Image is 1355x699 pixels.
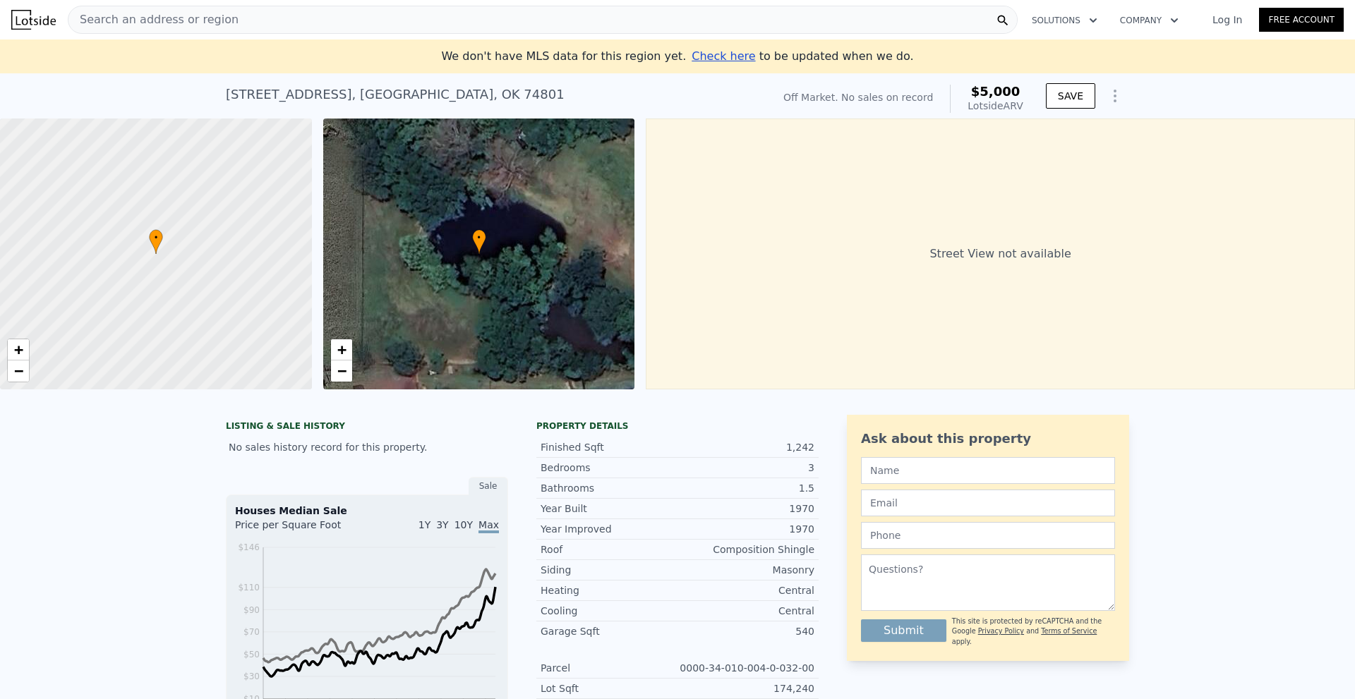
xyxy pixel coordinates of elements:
button: Solutions [1020,8,1109,33]
div: Street View not available [646,118,1355,389]
tspan: $110 [238,583,260,592]
div: Lotside ARV [968,99,1023,113]
div: 1,242 [677,440,814,454]
div: Bathrooms [541,481,677,495]
div: Year Improved [541,522,677,536]
button: Company [1109,8,1190,33]
span: − [337,362,346,379]
tspan: $146 [238,542,260,552]
div: Sale [469,477,508,495]
span: 3Y [436,519,448,530]
span: Max [478,519,499,533]
tspan: $30 [243,671,260,681]
a: Terms of Service [1041,627,1097,635]
div: Central [677,583,814,597]
div: Parcel [541,661,677,675]
div: • [149,229,163,254]
div: [STREET_ADDRESS] , [GEOGRAPHIC_DATA] , OK 74801 [226,85,565,104]
span: + [14,341,23,358]
div: Price per Square Foot [235,518,367,540]
div: Roof [541,542,677,557]
div: Ask about this property [861,429,1115,449]
a: Privacy Policy [978,627,1024,635]
div: Off Market. No sales on record [783,90,933,104]
div: We don't have MLS data for this region yet. [441,48,913,65]
div: Finished Sqft [541,440,677,454]
div: Bedrooms [541,461,677,475]
div: LISTING & SALE HISTORY [226,420,508,434]
span: + [337,341,346,358]
span: 10Y [454,519,473,530]
div: • [472,229,486,254]
span: • [149,231,163,244]
input: Phone [861,522,1115,549]
div: Houses Median Sale [235,504,499,518]
a: Zoom out [8,360,29,382]
input: Email [861,490,1115,516]
div: Central [677,604,814,618]
span: Search an address or region [68,11,239,28]
span: − [14,362,23,379]
div: Masonry [677,563,814,577]
button: SAVE [1046,83,1095,109]
a: Zoom in [8,339,29,360]
div: Property details [536,420,819,432]
button: Submit [861,619,946,642]
div: 540 [677,624,814,638]
div: Year Built [541,502,677,516]
span: • [472,231,486,244]
img: Lotside [11,10,56,30]
div: Siding [541,563,677,577]
input: Name [861,457,1115,484]
div: 1970 [677,522,814,536]
div: to be updated when we do. [692,48,913,65]
a: Log In [1196,13,1259,27]
div: 0000-34-010-004-0-032-00 [677,661,814,675]
div: 1.5 [677,481,814,495]
tspan: $50 [243,650,260,660]
div: Garage Sqft [541,624,677,638]
div: Heating [541,583,677,597]
div: Composition Shingle [677,542,814,557]
div: 1970 [677,502,814,516]
a: Free Account [1259,8,1344,32]
div: Lot Sqft [541,681,677,695]
span: $5,000 [971,84,1020,99]
div: No sales history record for this property. [226,434,508,460]
a: Zoom out [331,360,352,382]
span: Check here [692,49,755,63]
div: This site is protected by reCAPTCHA and the Google and apply. [952,616,1115,647]
tspan: $90 [243,605,260,615]
a: Zoom in [331,339,352,360]
div: 174,240 [677,681,814,695]
div: 3 [677,461,814,475]
button: Show Options [1101,82,1129,110]
span: 1Y [418,519,430,530]
div: Cooling [541,604,677,618]
tspan: $70 [243,627,260,637]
